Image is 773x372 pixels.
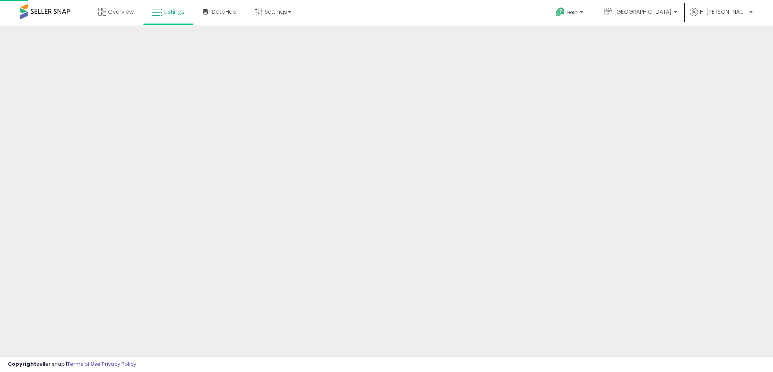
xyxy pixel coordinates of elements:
span: [GEOGRAPHIC_DATA] [614,8,672,16]
span: Listings [164,8,185,16]
span: Help [567,9,578,16]
a: Hi [PERSON_NAME] [690,8,753,26]
a: Help [550,1,591,26]
span: DataHub [212,8,236,16]
i: Get Help [555,7,565,17]
span: Hi [PERSON_NAME] [700,8,747,16]
span: Overview [108,8,134,16]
